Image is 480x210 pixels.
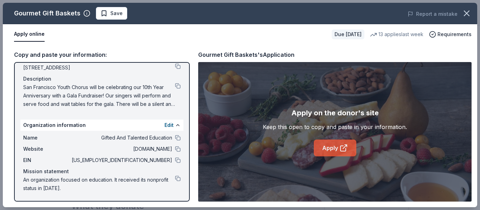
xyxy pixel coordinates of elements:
span: Gifted And Talented Education [70,134,172,142]
span: EIN [23,156,70,164]
span: [DOMAIN_NAME] [70,145,172,153]
span: San Francisco Youth Chorus will be celebrating our 10th Year Anniversary with a Gala Fundraiser! ... [23,83,175,108]
span: Save [110,9,123,18]
span: [STREET_ADDRESS] [23,63,175,72]
span: Requirements [437,30,472,39]
div: Due [DATE] [332,29,364,39]
div: 13 applies last week [370,30,423,39]
button: Apply online [14,27,45,42]
span: [US_EMPLOYER_IDENTIFICATION_NUMBER] [70,156,172,164]
a: Apply [314,140,356,156]
span: Name [23,134,70,142]
div: Organization information [20,120,183,131]
div: Gourmet Gift Baskets [14,8,80,19]
button: Requirements [429,30,472,39]
span: An organization focused on education. It received its nonprofit status in [DATE]. [23,176,175,192]
div: Mission statement [23,167,181,176]
button: Edit [164,121,174,129]
span: Website [23,145,70,153]
button: Save [96,7,127,20]
div: Copy and paste your information: [14,50,190,59]
div: Gourmet Gift Baskets's Application [198,50,294,59]
button: Report a mistake [408,10,458,18]
div: Keep this open to copy and paste in your information. [263,123,407,131]
div: Apply on the donor's site [291,107,379,118]
div: Description [23,75,181,83]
